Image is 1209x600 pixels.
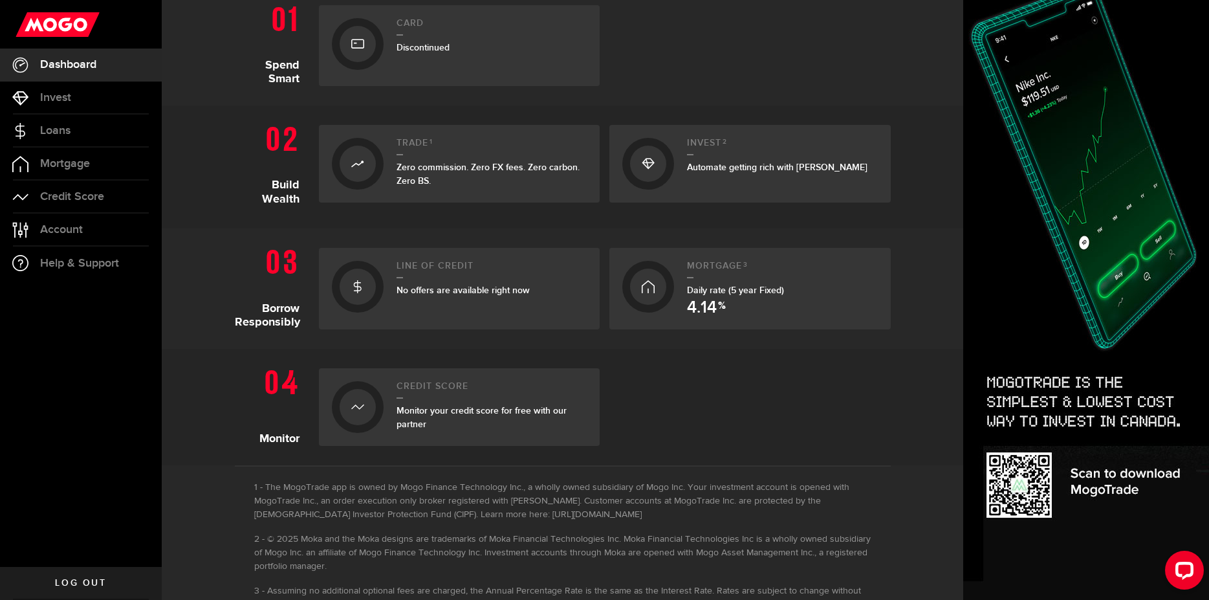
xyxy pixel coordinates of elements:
li: © 2025 Moka and the Moka designs are trademarks of Moka Financial Technologies Inc. Moka Financia... [254,533,871,573]
h2: Card [397,18,587,36]
span: No offers are available right now [397,285,530,296]
span: Mortgage [40,158,90,170]
a: Credit ScoreMonitor your credit score for free with our partner [319,368,600,446]
span: Log out [55,579,106,588]
h2: Mortgage [687,261,878,278]
a: Invest2Automate getting rich with [PERSON_NAME] [609,125,891,203]
sup: 1 [430,138,433,146]
h2: Trade [397,138,587,155]
span: Zero commission. Zero FX fees. Zero carbon. Zero BS. [397,162,580,186]
span: Automate getting rich with [PERSON_NAME] [687,162,867,173]
span: 4.14 [687,300,717,317]
span: Account [40,224,83,236]
h2: Credit Score [397,381,587,399]
span: % [718,301,726,317]
a: Mortgage3Daily rate (5 year Fixed) 4.14 % [609,248,891,329]
span: Help & Support [40,258,119,269]
span: Credit Score [40,191,104,203]
li: The MogoTrade app is owned by Mogo Finance Technology Inc., a wholly owned subsidiary of Mogo Inc... [254,481,871,522]
a: Line of creditNo offers are available right now [319,248,600,329]
h1: Monitor [235,362,309,446]
h1: Borrow Responsibly [235,241,309,329]
h1: Build Wealth [235,118,309,209]
span: Monitor your credit score for free with our partner [397,405,567,430]
h2: Invest [687,138,878,155]
span: Invest [40,92,71,104]
sup: 2 [723,138,727,146]
h2: Line of credit [397,261,587,278]
span: Loans [40,125,71,137]
a: CardDiscontinued [319,5,600,86]
a: Trade1Zero commission. Zero FX fees. Zero carbon. Zero BS. [319,125,600,203]
span: Dashboard [40,59,96,71]
span: Daily rate (5 year Fixed) [687,285,784,296]
span: Discontinued [397,42,450,53]
sup: 3 [743,261,748,269]
iframe: LiveChat chat widget [1155,546,1209,600]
